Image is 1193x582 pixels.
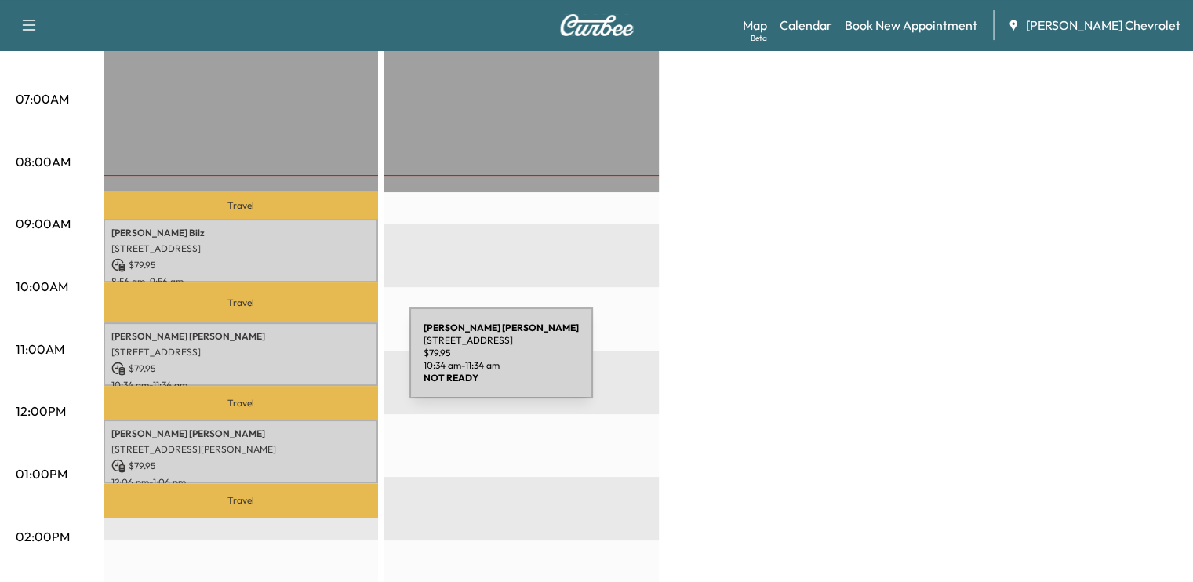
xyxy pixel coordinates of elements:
p: $ 79.95 [111,362,370,376]
span: [PERSON_NAME] Chevrolet [1026,16,1180,35]
p: 8:56 am - 9:56 am [111,275,370,288]
p: 11:00AM [16,340,64,358]
p: Travel [104,282,378,322]
p: 08:00AM [16,152,71,171]
div: Beta [751,32,767,44]
p: 12:00PM [16,402,66,420]
a: Calendar [780,16,832,35]
p: 12:06 pm - 1:06 pm [111,476,370,489]
p: Travel [104,483,378,518]
p: [PERSON_NAME] [PERSON_NAME] [111,427,370,440]
p: 02:00PM [16,527,70,546]
p: Travel [104,386,378,420]
a: MapBeta [743,16,767,35]
p: 10:34 am - 11:34 am [111,379,370,391]
img: Curbee Logo [559,14,635,36]
p: 07:00AM [16,89,69,108]
p: 01:00PM [16,464,67,483]
p: [STREET_ADDRESS] [111,346,370,358]
p: 09:00AM [16,214,71,233]
p: [PERSON_NAME] Bilz [111,227,370,239]
p: [STREET_ADDRESS][PERSON_NAME] [111,443,370,456]
p: $ 79.95 [111,459,370,473]
p: [PERSON_NAME] [PERSON_NAME] [111,330,370,343]
p: [STREET_ADDRESS] [111,242,370,255]
p: $ 79.95 [111,258,370,272]
a: Book New Appointment [845,16,977,35]
p: 10:00AM [16,277,68,296]
p: Travel [104,191,378,219]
